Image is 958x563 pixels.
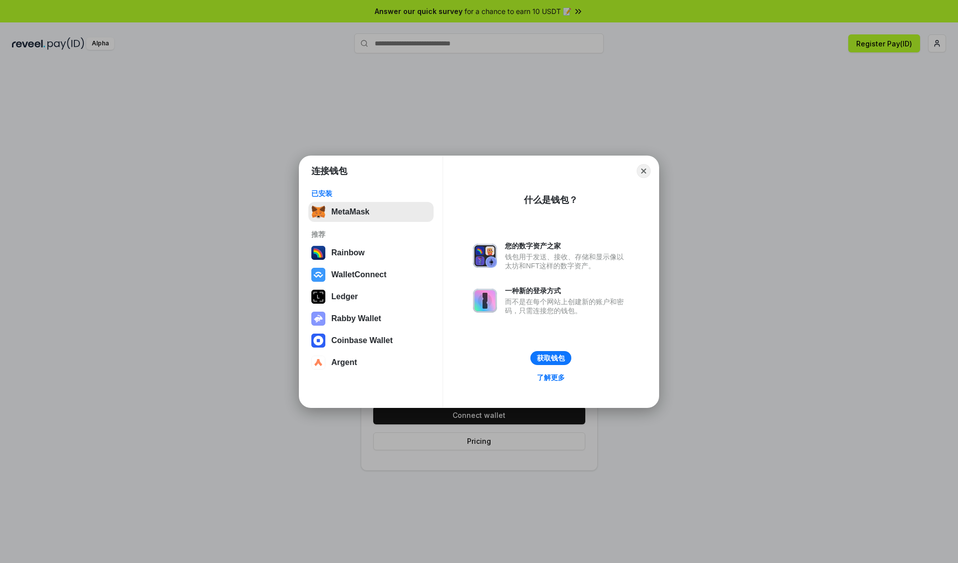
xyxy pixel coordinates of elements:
[331,270,387,279] div: WalletConnect
[311,205,325,219] img: svg+xml,%3Csvg%20fill%3D%22none%22%20height%3D%2233%22%20viewBox%3D%220%200%2035%2033%22%20width%...
[308,202,434,222] button: MetaMask
[311,165,347,177] h1: 连接钱包
[530,351,571,365] button: 获取钱包
[308,287,434,307] button: Ledger
[505,241,629,250] div: 您的数字资产之家
[331,358,357,367] div: Argent
[311,246,325,260] img: svg+xml,%3Csvg%20width%3D%22120%22%20height%3D%22120%22%20viewBox%3D%220%200%20120%20120%22%20fil...
[311,334,325,348] img: svg+xml,%3Csvg%20width%3D%2228%22%20height%3D%2228%22%20viewBox%3D%220%200%2028%2028%22%20fill%3D...
[311,312,325,326] img: svg+xml,%3Csvg%20xmlns%3D%22http%3A%2F%2Fwww.w3.org%2F2000%2Fsvg%22%20fill%3D%22none%22%20viewBox...
[311,290,325,304] img: svg+xml,%3Csvg%20xmlns%3D%22http%3A%2F%2Fwww.w3.org%2F2000%2Fsvg%22%20width%3D%2228%22%20height%3...
[637,164,651,178] button: Close
[537,354,565,363] div: 获取钱包
[311,230,431,239] div: 推荐
[311,268,325,282] img: svg+xml,%3Csvg%20width%3D%2228%22%20height%3D%2228%22%20viewBox%3D%220%200%2028%2028%22%20fill%3D...
[537,373,565,382] div: 了解更多
[308,243,434,263] button: Rainbow
[473,244,497,268] img: svg+xml,%3Csvg%20xmlns%3D%22http%3A%2F%2Fwww.w3.org%2F2000%2Fsvg%22%20fill%3D%22none%22%20viewBox...
[311,356,325,370] img: svg+xml,%3Csvg%20width%3D%2228%22%20height%3D%2228%22%20viewBox%3D%220%200%2028%2028%22%20fill%3D...
[505,286,629,295] div: 一种新的登录方式
[473,289,497,313] img: svg+xml,%3Csvg%20xmlns%3D%22http%3A%2F%2Fwww.w3.org%2F2000%2Fsvg%22%20fill%3D%22none%22%20viewBox...
[308,353,434,373] button: Argent
[331,248,365,257] div: Rainbow
[308,309,434,329] button: Rabby Wallet
[331,336,393,345] div: Coinbase Wallet
[505,297,629,315] div: 而不是在每个网站上创建新的账户和密码，只需连接您的钱包。
[531,371,571,384] a: 了解更多
[331,292,358,301] div: Ledger
[505,252,629,270] div: 钱包用于发送、接收、存储和显示像以太坊和NFT这样的数字资产。
[308,331,434,351] button: Coinbase Wallet
[308,265,434,285] button: WalletConnect
[331,207,369,216] div: MetaMask
[331,314,381,323] div: Rabby Wallet
[311,189,431,198] div: 已安装
[524,194,578,206] div: 什么是钱包？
